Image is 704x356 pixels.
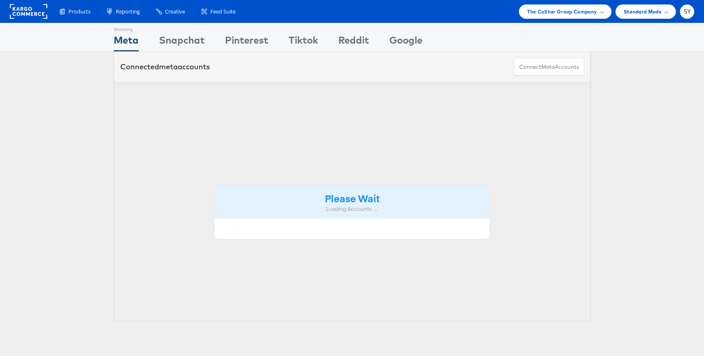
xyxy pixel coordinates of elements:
[338,33,369,51] div: Reddit
[68,8,90,15] span: Products
[325,191,380,205] strong: Please Wait
[159,62,178,71] span: meta
[527,7,597,16] span: The CoStar Group Company
[389,33,422,51] div: Google
[541,63,555,71] span: meta
[210,8,236,15] span: Feed Suite
[114,23,139,33] div: Showing
[159,33,205,51] div: Snapchat
[684,9,691,14] span: SY
[120,62,210,72] div: Connected accounts
[514,58,584,76] button: ConnectmetaAccounts
[116,8,140,15] span: Reporting
[624,7,662,16] span: Standard Mode
[165,8,185,15] span: Creative
[221,205,484,213] div: Loading Accounts ....
[225,33,268,51] div: Pinterest
[114,33,139,51] div: Meta
[289,33,318,51] div: Tiktok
